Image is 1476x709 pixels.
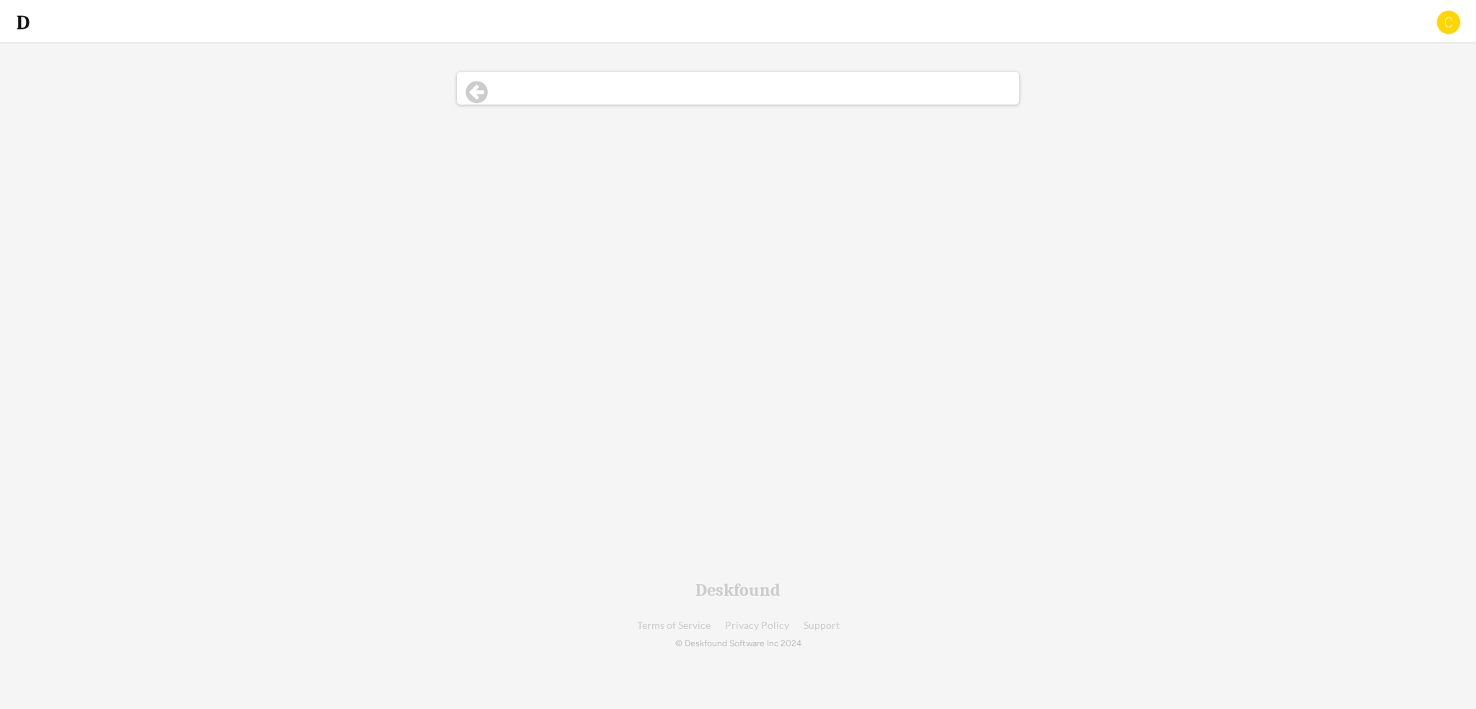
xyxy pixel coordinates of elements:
[804,620,840,631] a: Support
[725,620,789,631] a: Privacy Policy
[14,14,32,31] img: d-whitebg.png
[637,620,711,631] a: Terms of Service
[1436,9,1462,35] img: C.png
[695,581,781,599] div: Deskfound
